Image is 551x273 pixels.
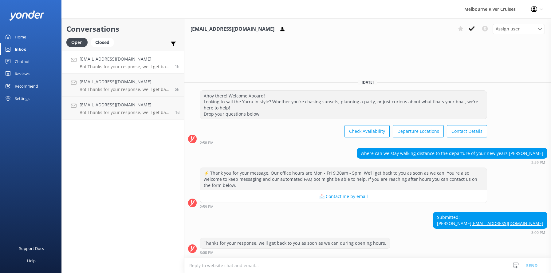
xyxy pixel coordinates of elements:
div: Inbox [15,43,26,55]
strong: 3:00 PM [200,251,214,255]
div: Sep 29 2025 02:59pm (UTC +10:00) Australia/Sydney [200,204,487,209]
h4: [EMAIL_ADDRESS][DOMAIN_NAME] [80,56,170,62]
a: Closed [91,39,117,45]
div: ⚡ Thank you for your message. Our office hours are Mon - Fri 9.30am - 5pm. We'll get back to you ... [200,168,487,190]
div: Help [27,255,36,267]
h4: [EMAIL_ADDRESS][DOMAIN_NAME] [80,101,171,108]
a: [EMAIL_ADDRESS][DOMAIN_NAME] [471,220,543,226]
p: Bot: Thanks for your response, we'll get back to you as soon as we can during opening hours. [80,87,170,92]
div: Ahoy there! Welcome Aboard! Looking to sail the Yarra in style? Whether you're chasing sunsets, p... [200,91,487,119]
span: Sep 29 2025 03:00pm (UTC +10:00) Australia/Sydney [175,64,179,69]
div: Home [15,31,26,43]
div: Chatbot [15,55,30,68]
strong: 2:59 PM [531,161,545,164]
button: 📩 Contact me by email [200,190,487,203]
div: Reviews [15,68,30,80]
strong: 2:58 PM [200,141,214,145]
div: Settings [15,92,30,105]
div: Closed [91,38,114,47]
div: where can we stay walking distance to the departure of your new years [PERSON_NAME] [357,148,547,159]
div: Open [66,38,88,47]
h4: [EMAIL_ADDRESS][DOMAIN_NAME] [80,78,170,85]
div: Submitted: [PERSON_NAME] [433,212,547,228]
button: Check Availability [344,125,390,137]
h3: [EMAIL_ADDRESS][DOMAIN_NAME] [191,25,274,33]
strong: 3:00 PM [531,231,545,235]
button: Contact Details [447,125,487,137]
div: Assign User [493,24,545,34]
span: Assign user [496,26,520,32]
a: Open [66,39,91,45]
img: yonder-white-logo.png [9,10,45,21]
div: Sep 29 2025 02:58pm (UTC +10:00) Australia/Sydney [200,140,487,145]
div: Support Docs [19,242,44,255]
h2: Conversations [66,23,179,35]
div: Sep 29 2025 03:00pm (UTC +10:00) Australia/Sydney [200,250,390,255]
button: Departure Locations [393,125,444,137]
div: Thanks for your response, we'll get back to you as soon as we can during opening hours. [200,238,390,248]
strong: 2:59 PM [200,205,214,209]
div: Recommend [15,80,38,92]
a: [EMAIL_ADDRESS][DOMAIN_NAME]Bot:Thanks for your response, we'll get back to you as soon as we can... [62,74,184,97]
div: Sep 29 2025 03:00pm (UTC +10:00) Australia/Sydney [433,230,547,235]
span: [DATE] [358,80,377,85]
p: Bot: Thanks for your response, we'll get back to you as soon as we can during opening hours. [80,110,171,115]
a: [EMAIL_ADDRESS][DOMAIN_NAME]Bot:Thanks for your response, we'll get back to you as soon as we can... [62,97,184,120]
p: Bot: Thanks for your response, we'll get back to you as soon as we can during opening hours. [80,64,170,69]
a: [EMAIL_ADDRESS][DOMAIN_NAME]Bot:Thanks for your response, we'll get back to you as soon as we can... [62,51,184,74]
span: Sep 27 2025 04:44pm (UTC +10:00) Australia/Sydney [175,110,179,115]
span: Sep 29 2025 11:05am (UTC +10:00) Australia/Sydney [175,87,179,92]
div: Sep 29 2025 02:59pm (UTC +10:00) Australia/Sydney [357,160,547,164]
